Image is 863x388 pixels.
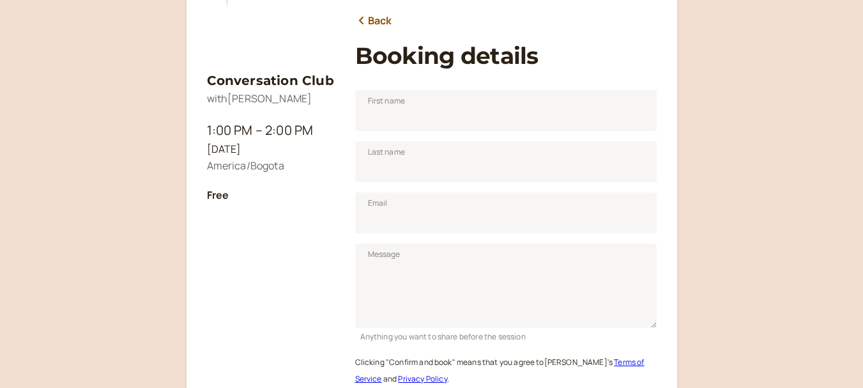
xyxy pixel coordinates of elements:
span: First name [368,95,406,107]
span: with [PERSON_NAME] [207,91,312,105]
a: Back [355,13,392,29]
span: Message [368,248,401,261]
input: Email [355,192,657,233]
span: Last name [368,146,405,159]
h1: Booking details [355,42,657,70]
span: Email [368,197,388,210]
small: Clicking "Confirm and book" means that you agree to [PERSON_NAME] ' s and . [355,357,645,384]
a: Terms of Service [355,357,645,384]
b: Free [207,188,229,202]
div: America/Bogota [207,158,335,175]
div: Anything you want to share before the session [355,328,657,343]
textarea: Message [355,244,657,328]
input: Last name [355,141,657,182]
div: 1:00 PM – 2:00 PM [207,120,335,141]
a: Privacy Policy [398,373,447,384]
h3: Conversation Club [207,70,335,91]
div: [DATE] [207,141,335,158]
input: First name [355,90,657,131]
